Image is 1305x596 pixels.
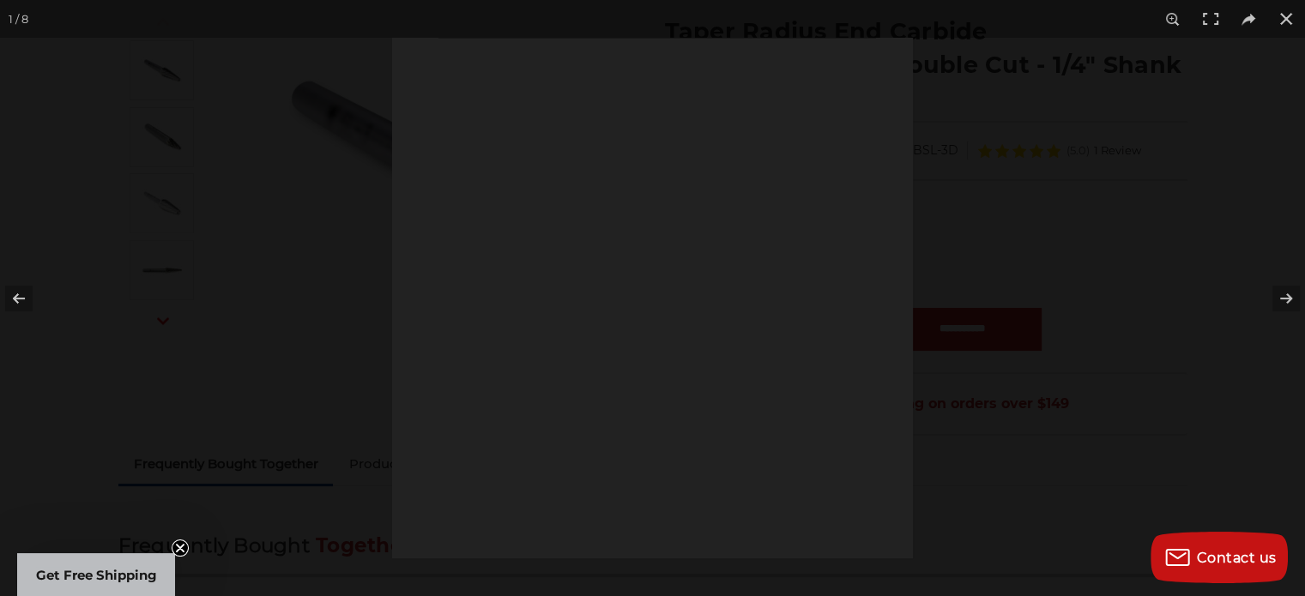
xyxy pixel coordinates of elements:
button: Contact us [1151,532,1288,583]
span: Get Free Shipping [36,567,157,583]
span: Contact us [1197,550,1277,566]
button: Close teaser [172,539,189,557]
button: Next (arrow right) [1245,256,1305,341]
div: Get Free ShippingClose teaser [17,553,175,596]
